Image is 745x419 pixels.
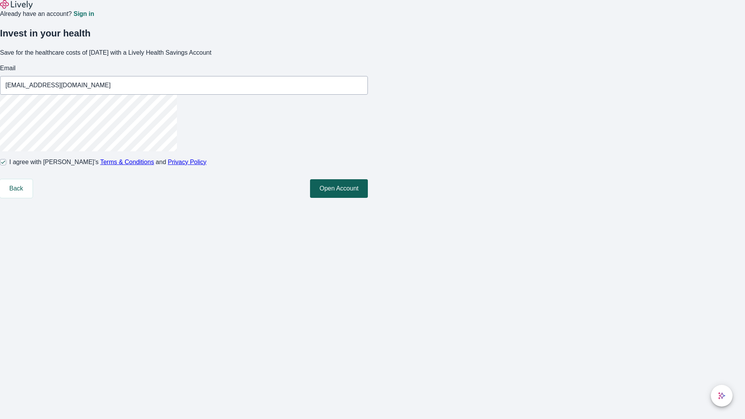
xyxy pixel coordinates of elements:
button: chat [711,385,733,407]
a: Terms & Conditions [100,159,154,165]
svg: Lively AI Assistant [718,392,726,400]
a: Sign in [73,11,94,17]
a: Privacy Policy [168,159,207,165]
span: I agree with [PERSON_NAME]’s and [9,158,206,167]
button: Open Account [310,179,368,198]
